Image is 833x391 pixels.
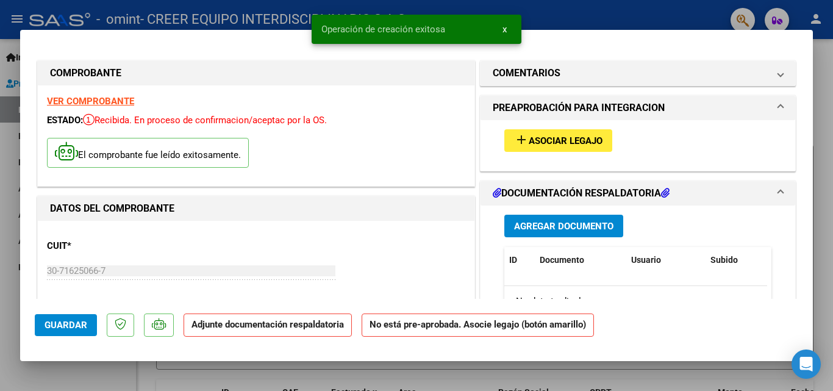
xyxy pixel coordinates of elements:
[535,247,626,273] datatable-header-cell: Documento
[529,135,602,146] span: Asociar Legajo
[540,255,584,265] span: Documento
[493,101,665,115] h1: PREAPROBACIÓN PARA INTEGRACION
[321,23,445,35] span: Operación de creación exitosa
[626,247,706,273] datatable-header-cell: Usuario
[631,255,661,265] span: Usuario
[35,314,97,336] button: Guardar
[504,286,767,317] div: No data to display
[481,96,795,120] mat-expansion-panel-header: PREAPROBACIÓN PARA INTEGRACION
[47,239,173,253] p: CUIT
[481,61,795,85] mat-expansion-panel-header: COMENTARIOS
[50,67,121,79] strong: COMPROBANTE
[514,221,613,232] span: Agregar Documento
[504,129,612,152] button: Asociar Legajo
[514,132,529,147] mat-icon: add
[502,24,507,35] span: x
[83,115,327,126] span: Recibida. En proceso de confirmacion/aceptac por la OS.
[710,255,738,265] span: Subido
[493,18,517,40] button: x
[706,247,767,273] datatable-header-cell: Subido
[509,255,517,265] span: ID
[493,66,560,81] h1: COMENTARIOS
[481,120,795,171] div: PREAPROBACIÓN PARA INTEGRACION
[767,247,828,273] datatable-header-cell: Acción
[47,115,83,126] span: ESTADO:
[50,203,174,214] strong: DATOS DEL COMPROBANTE
[191,319,344,330] strong: Adjunte documentación respaldatoria
[47,138,249,168] p: El comprobante fue leído exitosamente.
[362,314,594,337] strong: No está pre-aprobada. Asocie legajo (botón amarillo)
[481,181,795,206] mat-expansion-panel-header: DOCUMENTACIÓN RESPALDATORIA
[45,320,87,331] span: Guardar
[792,350,821,379] div: Open Intercom Messenger
[493,186,670,201] h1: DOCUMENTACIÓN RESPALDATORIA
[504,247,535,273] datatable-header-cell: ID
[504,215,623,237] button: Agregar Documento
[47,96,134,107] a: VER COMPROBANTE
